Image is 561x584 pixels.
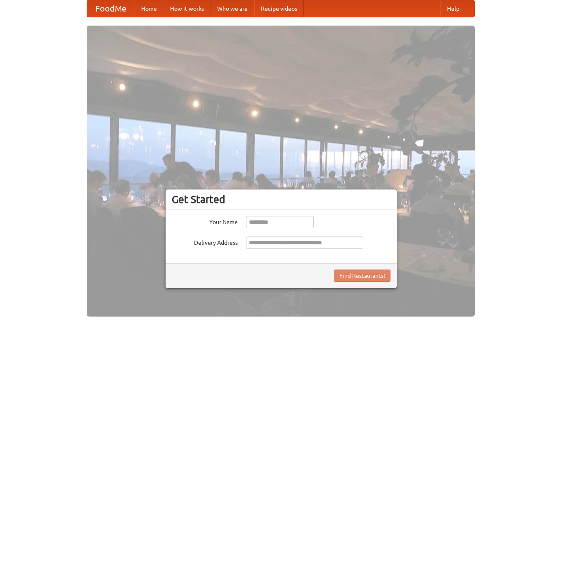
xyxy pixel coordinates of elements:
[440,0,466,17] a: Help
[135,0,163,17] a: Home
[87,0,135,17] a: FoodMe
[172,193,391,206] h3: Get Started
[172,236,238,247] label: Delivery Address
[211,0,254,17] a: Who we are
[172,216,238,226] label: Your Name
[334,270,391,282] button: Find Restaurants!
[254,0,304,17] a: Recipe videos
[163,0,211,17] a: How it works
